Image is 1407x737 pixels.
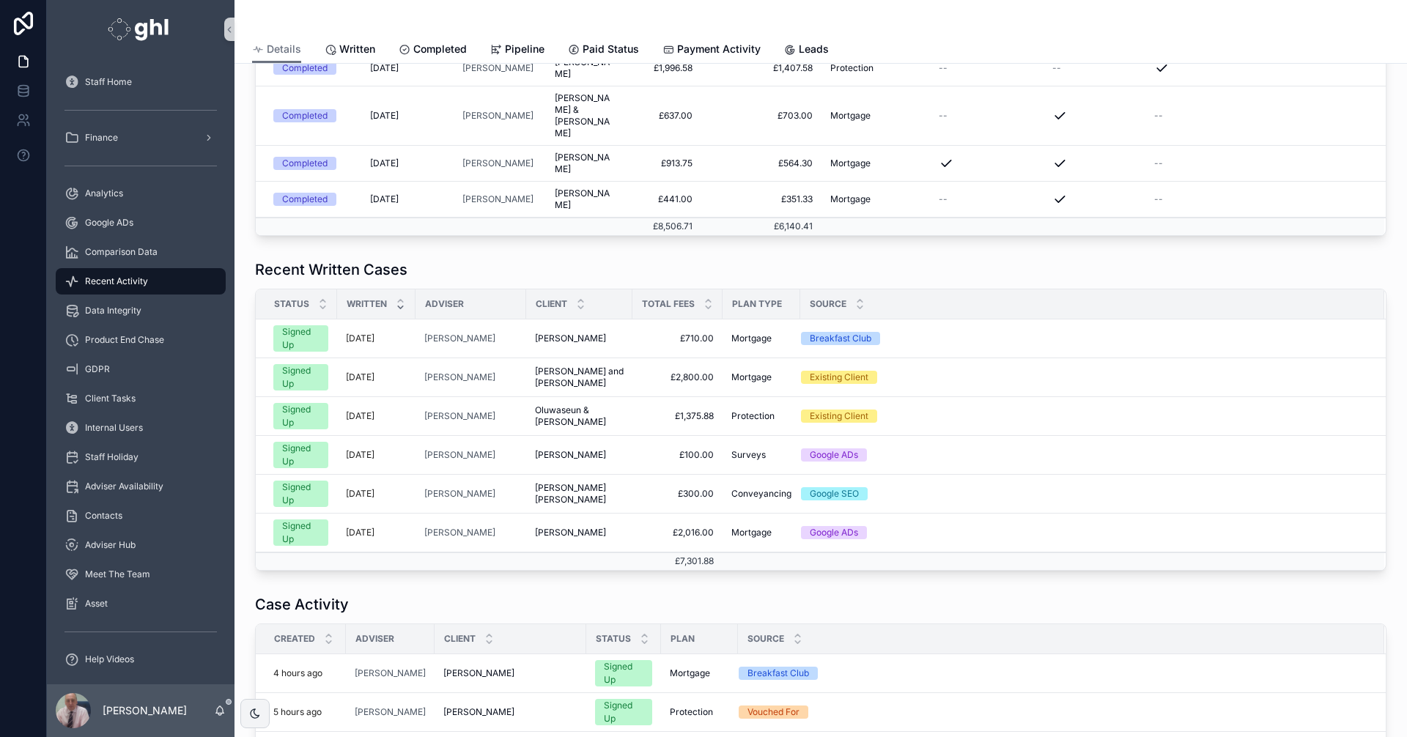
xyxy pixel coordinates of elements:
[641,449,714,461] span: £100.00
[85,510,122,522] span: Contacts
[774,221,813,232] span: £6,140.41
[273,193,352,206] a: Completed
[710,62,813,74] a: £1,407.58
[355,667,426,679] a: [PERSON_NAME]
[346,371,374,383] p: [DATE]
[47,59,234,684] div: scrollable content
[677,42,761,56] span: Payment Activity
[424,410,517,422] a: [PERSON_NAME]
[596,633,631,645] span: Status
[939,62,1035,74] a: --
[255,259,407,280] h1: Recent Written Cases
[801,526,1367,539] a: Google ADs
[56,561,226,588] a: Meet The Team
[810,487,859,500] div: Google SEO
[801,448,1367,462] a: Google ADs
[641,371,714,383] span: £2,800.00
[662,36,761,65] a: Payment Activity
[85,217,133,229] span: Google ADs
[670,706,729,718] a: Protection
[810,410,868,423] div: Existing Client
[370,158,399,169] span: [DATE]
[273,62,352,75] a: Completed
[282,364,320,390] div: Signed Up
[642,298,695,310] span: Total fees
[670,667,729,679] a: Mortgage
[273,157,352,170] a: Completed
[346,488,374,500] p: [DATE]
[830,193,871,205] span: Mortgage
[346,410,407,422] a: [DATE]
[273,325,328,352] a: Signed Up
[799,42,829,56] span: Leads
[85,481,163,492] span: Adviser Availability
[370,62,445,74] a: [DATE]
[85,305,141,316] span: Data Integrity
[85,275,148,287] span: Recent Activity
[810,298,846,310] span: Source
[413,42,467,56] span: Completed
[731,527,791,538] a: Mortgage
[56,210,226,236] a: Google ADs
[56,69,226,95] a: Staff Home
[710,158,813,169] a: £564.30
[355,706,426,718] a: [PERSON_NAME]
[555,56,614,80] a: [PERSON_NAME]
[56,327,226,353] a: Product End Chase
[731,371,772,383] span: Mortgage
[731,449,791,461] a: Surveys
[641,488,714,500] a: £300.00
[85,188,123,199] span: Analytics
[424,410,495,422] a: [PERSON_NAME]
[632,193,693,205] a: £441.00
[1154,110,1163,122] span: --
[595,660,652,686] a: Signed Up
[632,110,693,122] a: £637.00
[282,325,320,352] div: Signed Up
[370,110,399,122] span: [DATE]
[370,193,399,205] span: [DATE]
[424,449,517,461] a: [PERSON_NAME]
[85,598,108,610] span: Asset
[641,410,714,422] a: £1,375.88
[535,527,624,538] a: [PERSON_NAME]
[641,527,714,538] a: £2,016.00
[282,403,320,429] div: Signed Up
[85,653,134,665] span: Help Videos
[85,76,132,88] span: Staff Home
[443,667,577,679] a: [PERSON_NAME]
[56,356,226,382] a: GDPR
[56,532,226,558] a: Adviser Hub
[535,482,624,505] span: [PERSON_NAME] [PERSON_NAME]
[273,481,328,507] a: Signed Up
[424,488,495,500] a: [PERSON_NAME]
[731,333,791,344] a: Mortgage
[535,366,624,389] span: [PERSON_NAME] and [PERSON_NAME]
[1154,110,1367,122] a: --
[535,527,606,538] span: [PERSON_NAME]
[282,109,328,122] div: Completed
[462,110,533,122] span: [PERSON_NAME]
[424,371,495,383] a: [PERSON_NAME]
[282,62,328,75] div: Completed
[424,449,495,461] a: [PERSON_NAME]
[632,158,693,169] a: £913.75
[731,410,775,422] span: Protection
[604,660,643,686] div: Signed Up
[641,333,714,344] a: £710.00
[505,42,544,56] span: Pipeline
[535,333,624,344] a: [PERSON_NAME]
[568,36,639,65] a: Paid Status
[273,706,322,718] p: 5 hours ago
[462,193,533,205] a: [PERSON_NAME]
[56,646,226,673] a: Help Videos
[555,188,614,211] span: [PERSON_NAME]
[424,527,495,538] span: [PERSON_NAME]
